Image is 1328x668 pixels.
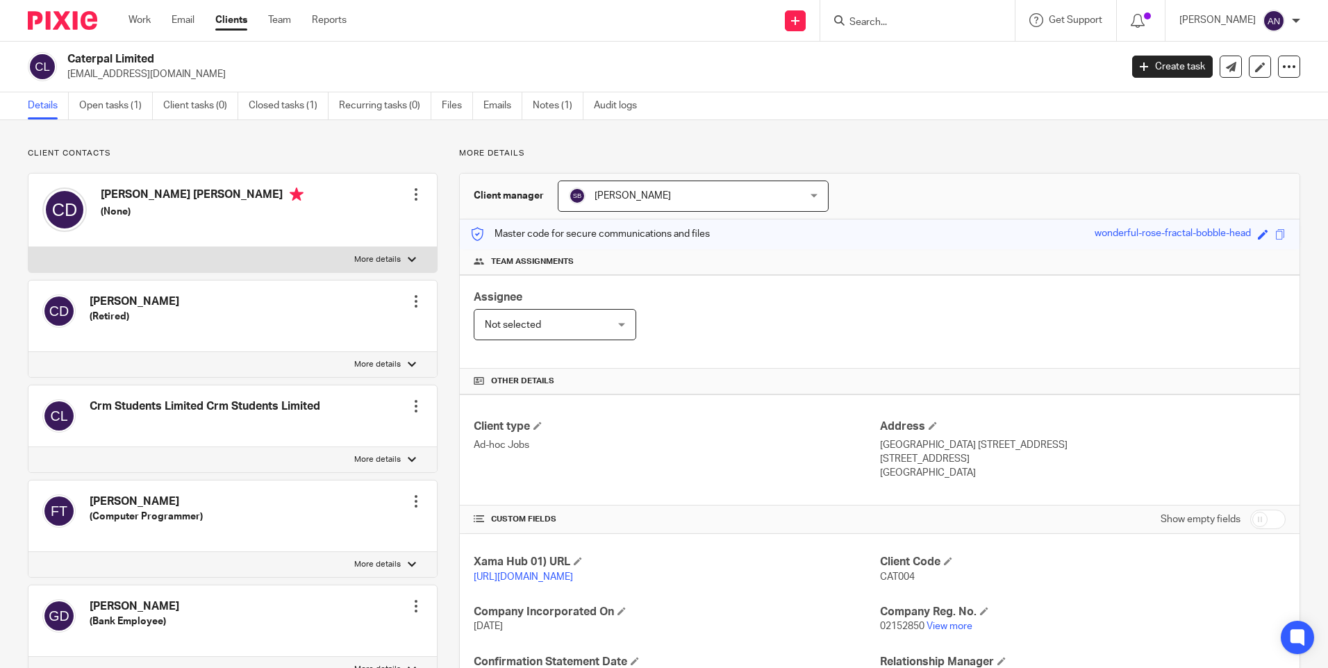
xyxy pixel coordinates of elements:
h2: Caterpal Limited [67,52,902,67]
p: More details [354,254,401,265]
a: Notes (1) [533,92,583,119]
span: 02152850 [880,621,924,631]
img: svg%3E [42,294,76,328]
h4: [PERSON_NAME] [PERSON_NAME] [101,187,304,205]
p: More details [354,559,401,570]
h3: Client manager [474,189,544,203]
span: [DATE] [474,621,503,631]
a: Audit logs [594,92,647,119]
h4: Company Incorporated On [474,605,879,619]
h4: Client type [474,419,879,434]
p: Master code for secure communications and files [470,227,710,241]
input: Search [848,17,973,29]
p: [GEOGRAPHIC_DATA] [STREET_ADDRESS] [880,438,1286,452]
a: Work [128,13,151,27]
p: [EMAIL_ADDRESS][DOMAIN_NAME] [67,67,1111,81]
img: svg%3E [42,187,87,232]
span: Team assignments [491,256,574,267]
a: Create task [1132,56,1213,78]
h4: [PERSON_NAME] [90,294,179,309]
a: Recurring tasks (0) [339,92,431,119]
a: Reports [312,13,347,27]
a: Email [172,13,194,27]
a: [URL][DOMAIN_NAME] [474,572,573,582]
span: [PERSON_NAME] [595,191,671,201]
img: svg%3E [42,599,76,633]
a: View more [927,621,972,631]
h4: Crm Students Limited Crm Students Limited [90,399,320,414]
h5: (Bank Employee) [90,615,179,628]
img: svg%3E [569,187,586,204]
p: [STREET_ADDRESS] [880,452,1286,466]
h5: (Computer Programmer) [90,510,203,524]
span: CAT004 [880,572,915,582]
p: More details [354,359,401,370]
span: Not selected [485,320,541,330]
span: Other details [491,376,554,387]
a: Open tasks (1) [79,92,153,119]
h4: Address [880,419,1286,434]
a: Team [268,13,291,27]
span: Get Support [1049,15,1102,25]
img: svg%3E [28,52,57,81]
p: [PERSON_NAME] [1179,13,1256,27]
a: Clients [215,13,247,27]
a: Files [442,92,473,119]
img: Pixie [28,11,97,30]
a: Details [28,92,69,119]
a: Emails [483,92,522,119]
h4: CUSTOM FIELDS [474,514,879,525]
h4: Xama Hub 01) URL [474,555,879,569]
img: svg%3E [1263,10,1285,32]
img: svg%3E [42,494,76,528]
h4: [PERSON_NAME] [90,494,203,509]
p: More details [354,454,401,465]
p: [GEOGRAPHIC_DATA] [880,466,1286,480]
h4: Client Code [880,555,1286,569]
h4: [PERSON_NAME] [90,599,179,614]
h5: (Retired) [90,310,179,324]
i: Primary [290,187,304,201]
img: svg%3E [42,399,76,433]
h4: Company Reg. No. [880,605,1286,619]
p: More details [459,148,1300,159]
span: Assignee [474,292,522,303]
a: Client tasks (0) [163,92,238,119]
p: Ad-hoc Jobs [474,438,879,452]
div: wonderful-rose-fractal-bobble-head [1095,226,1251,242]
p: Client contacts [28,148,438,159]
a: Closed tasks (1) [249,92,329,119]
label: Show empty fields [1161,512,1240,526]
h5: (None) [101,205,304,219]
